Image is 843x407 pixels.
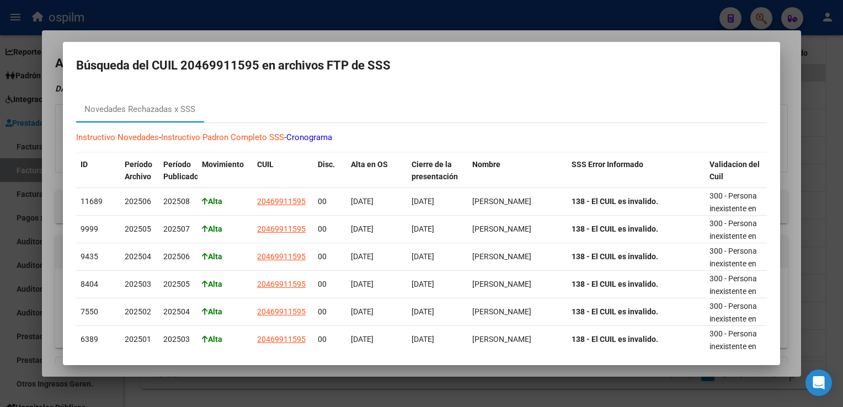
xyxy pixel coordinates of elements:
[572,160,643,169] span: SSS Error Informado
[125,252,151,261] span: 202504
[81,160,88,169] span: ID
[76,132,159,142] a: Instructivo Novedades
[709,274,757,333] span: 300 - Persona inexistente en el UNIVERSO CUIT-CUIL de AFIP.
[412,280,434,288] span: [DATE]
[125,335,151,344] span: 202501
[257,307,306,316] span: 20469911595
[84,103,195,116] div: Novedades Rechazadas x SSS
[318,333,342,346] div: 00
[351,224,374,233] span: [DATE]
[351,160,388,169] span: Alta en OS
[202,224,222,233] strong: Alta
[412,307,434,316] span: [DATE]
[202,335,222,344] strong: Alta
[468,153,567,189] datatable-header-cell: Nombre
[318,278,342,291] div: 00
[572,280,658,288] strong: 138 - El CUIL es invalido.
[318,250,342,263] div: 00
[161,132,284,142] a: Instructivo Padron Completo SSS
[709,219,757,278] span: 300 - Persona inexistente en el UNIVERSO CUIT-CUIL de AFIP.
[257,280,306,288] span: 20469911595
[76,55,767,76] h2: Búsqueda del CUIL 20469911595 en archivos FTP de SSS
[81,197,103,206] span: 11689
[202,280,222,288] strong: Alta
[472,160,500,169] span: Nombre
[253,153,313,189] datatable-header-cell: CUIL
[572,335,658,344] strong: 138 - El CUIL es invalido.
[202,307,222,316] strong: Alta
[412,224,434,233] span: [DATE]
[709,160,760,181] span: Validacion del Cuil
[766,153,826,189] datatable-header-cell: Cuil Error
[472,197,531,206] span: [PERSON_NAME]
[125,160,152,181] span: Período Archivo
[81,280,98,288] span: 8404
[257,224,306,233] span: 20469911595
[351,307,374,316] span: [DATE]
[709,329,757,388] span: 300 - Persona inexistente en el UNIVERSO CUIT-CUIL de AFIP.
[163,160,199,181] span: Período Publicado
[286,132,332,142] a: Cronograma
[159,153,198,189] datatable-header-cell: Período Publicado
[202,197,222,206] strong: Alta
[572,224,658,233] strong: 138 - El CUIL es invalido.
[163,197,190,206] span: 202508
[163,252,190,261] span: 202506
[472,252,531,261] span: [PERSON_NAME]
[412,160,458,181] span: Cierre de la presentación
[125,280,151,288] span: 202503
[709,302,757,361] span: 300 - Persona inexistente en el UNIVERSO CUIT-CUIL de AFIP.
[163,307,190,316] span: 202504
[472,224,531,233] span: [PERSON_NAME]
[805,369,832,396] div: Open Intercom Messenger
[257,252,306,261] span: 20469911595
[709,247,757,306] span: 300 - Persona inexistente en el UNIVERSO CUIT-CUIL de AFIP.
[472,280,531,288] span: [PERSON_NAME]
[198,153,253,189] datatable-header-cell: Movimiento
[163,224,190,233] span: 202507
[351,197,374,206] span: [DATE]
[125,197,151,206] span: 202506
[257,160,274,169] span: CUIL
[318,306,342,318] div: 00
[572,252,658,261] strong: 138 - El CUIL es invalido.
[76,153,120,189] datatable-header-cell: ID
[120,153,159,189] datatable-header-cell: Período Archivo
[318,160,335,169] span: Disc.
[567,153,705,189] datatable-header-cell: SSS Error Informado
[412,197,434,206] span: [DATE]
[318,195,342,208] div: 00
[351,335,374,344] span: [DATE]
[257,197,306,206] span: 20469911595
[572,197,658,206] strong: 138 - El CUIL es invalido.
[81,307,98,316] span: 7550
[163,335,190,344] span: 202503
[351,252,374,261] span: [DATE]
[81,252,98,261] span: 9435
[81,224,98,233] span: 9999
[572,307,658,316] strong: 138 - El CUIL es invalido.
[318,223,342,235] div: 00
[313,153,346,189] datatable-header-cell: Disc.
[163,280,190,288] span: 202505
[346,153,407,189] datatable-header-cell: Alta en OS
[412,252,434,261] span: [DATE]
[125,307,151,316] span: 202502
[125,224,151,233] span: 202505
[257,335,306,344] span: 20469911595
[472,335,531,344] span: [PERSON_NAME]
[76,131,767,144] p: - -
[202,160,244,169] span: Movimiento
[81,335,98,344] span: 6389
[705,153,766,189] datatable-header-cell: Validacion del Cuil
[407,153,468,189] datatable-header-cell: Cierre de la presentación
[202,252,222,261] strong: Alta
[709,191,757,250] span: 300 - Persona inexistente en el UNIVERSO CUIT-CUIL de AFIP.
[412,335,434,344] span: [DATE]
[351,280,374,288] span: [DATE]
[472,307,531,316] span: [PERSON_NAME]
